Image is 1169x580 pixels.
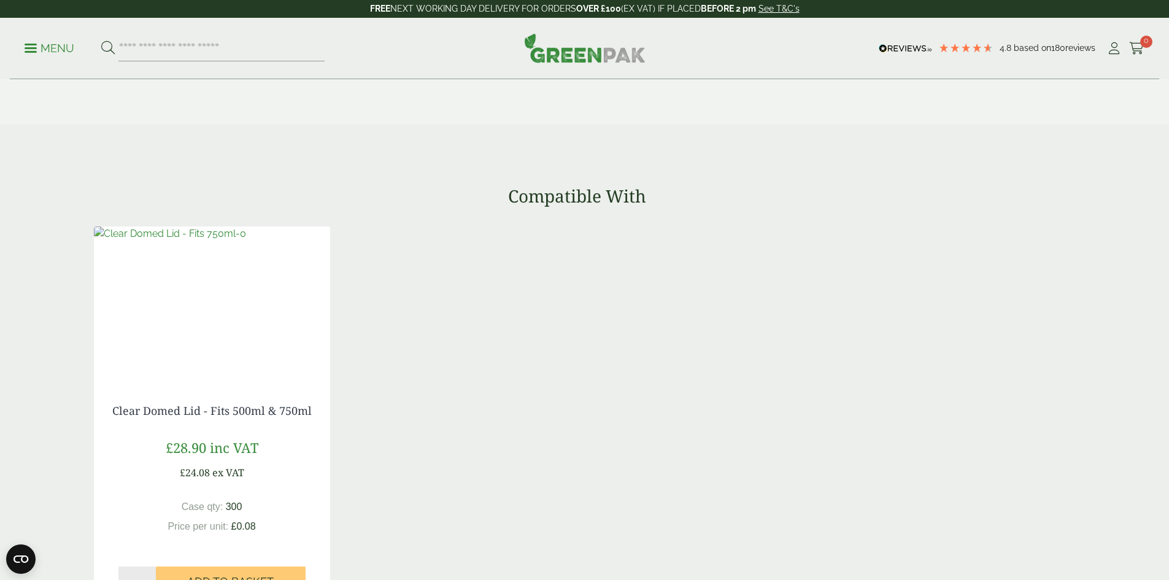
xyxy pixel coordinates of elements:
h3: Compatible With [508,186,646,207]
button: Open CMP widget [6,544,36,574]
img: Clear Domed Lid - Fits 750ml-0 [94,226,246,241]
a: See T&C's [758,4,800,14]
span: 300 [226,501,242,512]
span: Based on [1014,43,1051,53]
span: ex VAT [212,466,244,479]
img: GreenPak Supplies [524,33,646,63]
span: £ [231,521,237,532]
span: 180 [1051,43,1065,53]
span: 0 [1140,36,1152,48]
img: REVIEWS.io [879,44,932,53]
i: My Account [1106,42,1122,55]
strong: FREE [370,4,390,14]
bdi: 0.08 [231,521,256,532]
span: reviews [1065,43,1095,53]
strong: OVER £100 [576,4,621,14]
div: 4.78 Stars [938,42,993,53]
span: Case qty: [182,501,223,512]
span: £ [180,466,185,479]
a: 0 [1129,39,1144,58]
strong: BEFORE 2 pm [701,4,756,14]
span: 4.8 [1000,43,1014,53]
a: Menu [25,41,74,53]
span: £ [166,438,173,457]
i: Cart [1129,42,1144,55]
bdi: 24.08 [180,466,210,479]
span: inc VAT [210,438,258,457]
a: Clear Domed Lid - Fits 750ml-0 [94,226,330,380]
p: Menu [25,41,74,56]
span: Price per unit: [168,521,228,532]
bdi: 28.90 [166,438,206,457]
a: Clear Domed Lid - Fits 500ml & 750ml [112,403,312,418]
